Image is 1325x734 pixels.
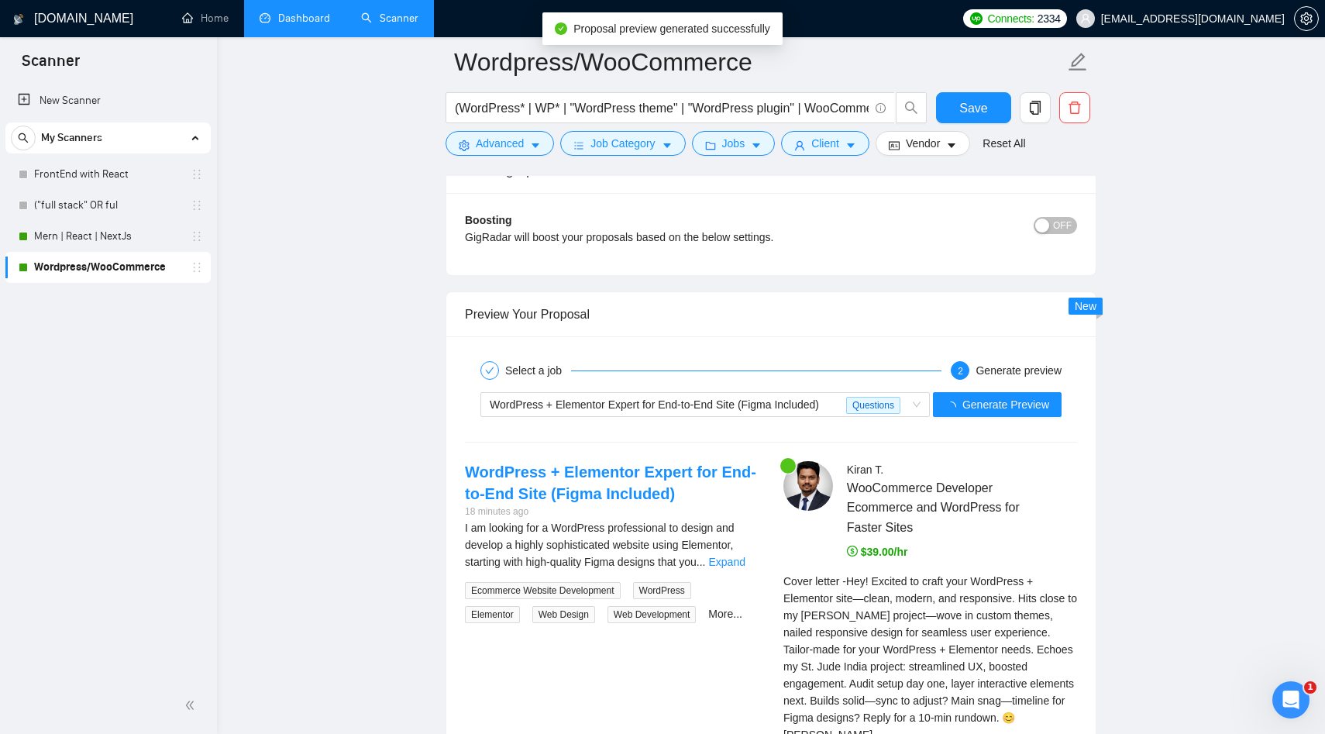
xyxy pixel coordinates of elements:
[41,122,102,153] span: My Scanners
[697,556,706,568] span: ...
[662,140,673,151] span: caret-down
[936,92,1011,123] button: Save
[933,392,1062,417] button: Generate Preview
[607,606,697,623] span: Web Development
[847,478,1031,536] span: WooCommerce Developer Ecommerce and WordPress for Faster Sites
[889,140,900,151] span: idcard
[532,606,595,623] span: Web Design
[476,135,524,152] span: Advanced
[751,140,762,151] span: caret-down
[9,50,92,82] span: Scanner
[1294,6,1319,31] button: setting
[876,131,970,156] button: idcardVendorcaret-down
[692,131,776,156] button: folderJobscaret-down
[847,546,858,557] span: dollar
[573,140,584,151] span: bars
[1295,12,1318,25] span: setting
[5,85,211,116] li: New Scanner
[794,140,805,151] span: user
[1060,101,1089,115] span: delete
[465,519,759,570] div: I am looking for a WordPress professional to design and develop a highly sophisticated website us...
[12,133,35,143] span: search
[781,131,869,156] button: userClientcaret-down
[1020,101,1050,115] span: copy
[465,522,735,568] span: I am looking for a WordPress professional to design and develop a highly sophisticated website us...
[13,7,24,32] img: logo
[465,606,520,623] span: Elementor
[465,505,759,519] div: 18 minutes ago
[18,85,198,116] a: New Scanner
[505,361,571,380] div: Select a job
[962,396,1049,413] span: Generate Preview
[260,12,330,25] a: dashboardDashboard
[845,140,856,151] span: caret-down
[465,214,512,226] b: Boosting
[722,135,745,152] span: Jobs
[573,22,770,35] span: Proposal preview generated successfully
[465,463,756,502] a: WordPress + Elementor Expert for End-to-End Site (Figma Included)
[34,252,181,283] a: Wordpress/WooCommerce
[454,43,1065,81] input: Scanner name...
[1075,300,1096,312] span: New
[976,361,1062,380] div: Generate preview
[633,582,691,599] span: WordPress
[983,135,1025,152] a: Reset All
[446,131,554,156] button: settingAdvancedcaret-down
[1038,10,1061,27] span: 2334
[455,98,869,118] input: Search Freelance Jobs...
[847,546,908,558] span: $39.00/hr
[184,698,200,713] span: double-left
[191,168,203,181] span: holder
[897,101,926,115] span: search
[485,366,494,375] span: check
[958,366,963,377] span: 2
[34,221,181,252] a: Mern | React | NextJs
[906,135,940,152] span: Vendor
[191,199,203,212] span: holder
[465,229,924,246] div: GigRadar will boost your proposals based on the below settings.
[946,140,957,151] span: caret-down
[555,22,567,35] span: check-circle
[590,135,655,152] span: Job Category
[705,140,716,151] span: folder
[1059,92,1090,123] button: delete
[846,397,900,414] span: Questions
[1080,13,1091,24] span: user
[1272,681,1310,718] iframe: Intercom live chat
[1294,12,1319,25] a: setting
[811,135,839,152] span: Client
[847,463,883,476] span: Kiran T .
[530,140,541,151] span: caret-down
[5,122,211,283] li: My Scanners
[465,292,1077,336] div: Preview Your Proposal
[191,261,203,274] span: holder
[459,140,470,151] span: setting
[191,230,203,243] span: holder
[361,12,418,25] a: searchScanner
[1304,681,1316,694] span: 1
[1053,217,1072,234] span: OFF
[1068,52,1088,72] span: edit
[11,126,36,150] button: search
[1020,92,1051,123] button: copy
[34,190,181,221] a: ("full stack" OR ful
[560,131,685,156] button: barsJob Categorycaret-down
[896,92,927,123] button: search
[945,401,962,412] span: loading
[490,398,819,411] span: WordPress + Elementor Expert for End-to-End Site (Figma Included)
[987,10,1034,27] span: Connects:
[465,582,621,599] span: Ecommerce Website Development
[182,12,229,25] a: homeHome
[708,608,742,620] a: More...
[34,159,181,190] a: FrontEnd with React
[783,461,833,511] img: c1nrCZW-5O1cqDoFHo_Xz-MnZy_1n7AANUNe4nlxuVeg31ZSGucUI1M07LWjpjBHA9
[970,12,983,25] img: upwork-logo.png
[959,98,987,118] span: Save
[709,556,745,568] a: Expand
[876,103,886,113] span: info-circle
